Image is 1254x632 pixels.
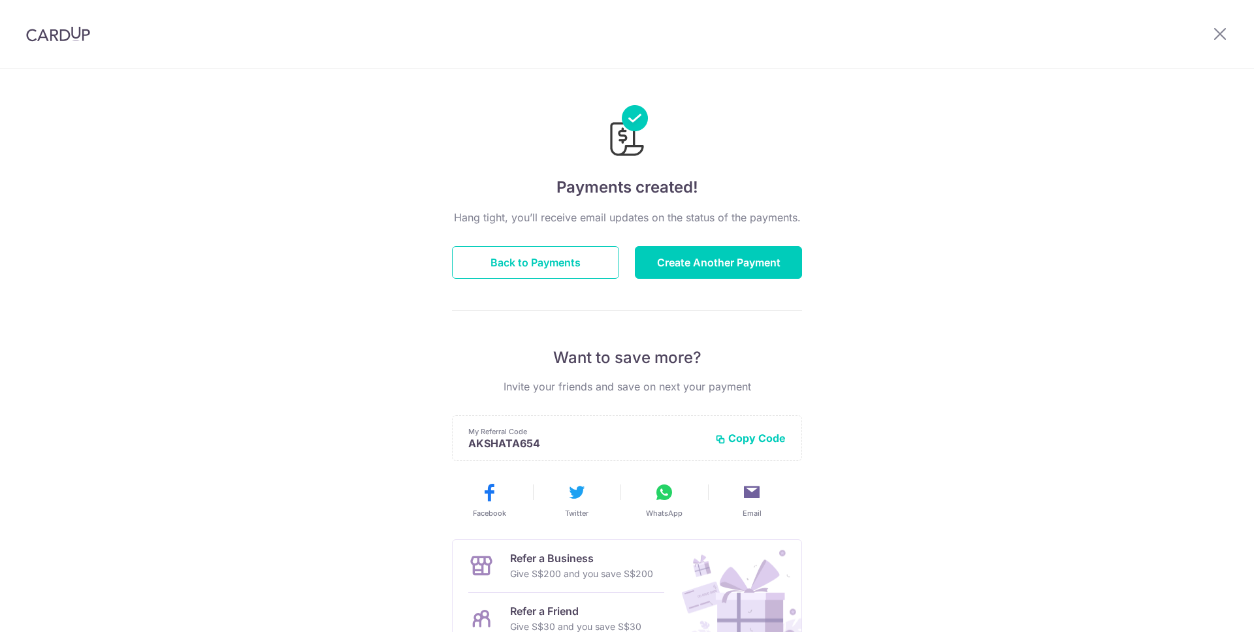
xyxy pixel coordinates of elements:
[26,26,90,42] img: CardUp
[452,347,802,368] p: Want to save more?
[713,482,790,518] button: Email
[510,603,641,619] p: Refer a Friend
[510,566,653,582] p: Give S$200 and you save S$200
[468,437,705,450] p: AKSHATA654
[626,482,703,518] button: WhatsApp
[538,482,615,518] button: Twitter
[451,482,528,518] button: Facebook
[646,508,683,518] span: WhatsApp
[452,210,802,225] p: Hang tight, you’ll receive email updates on the status of the payments.
[468,426,705,437] p: My Referral Code
[452,246,619,279] button: Back to Payments
[452,176,802,199] h4: Payments created!
[473,508,506,518] span: Facebook
[743,508,762,518] span: Email
[565,508,588,518] span: Twitter
[452,379,802,394] p: Invite your friends and save on next your payment
[510,550,653,566] p: Refer a Business
[715,432,786,445] button: Copy Code
[606,105,648,160] img: Payments
[635,246,802,279] button: Create Another Payment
